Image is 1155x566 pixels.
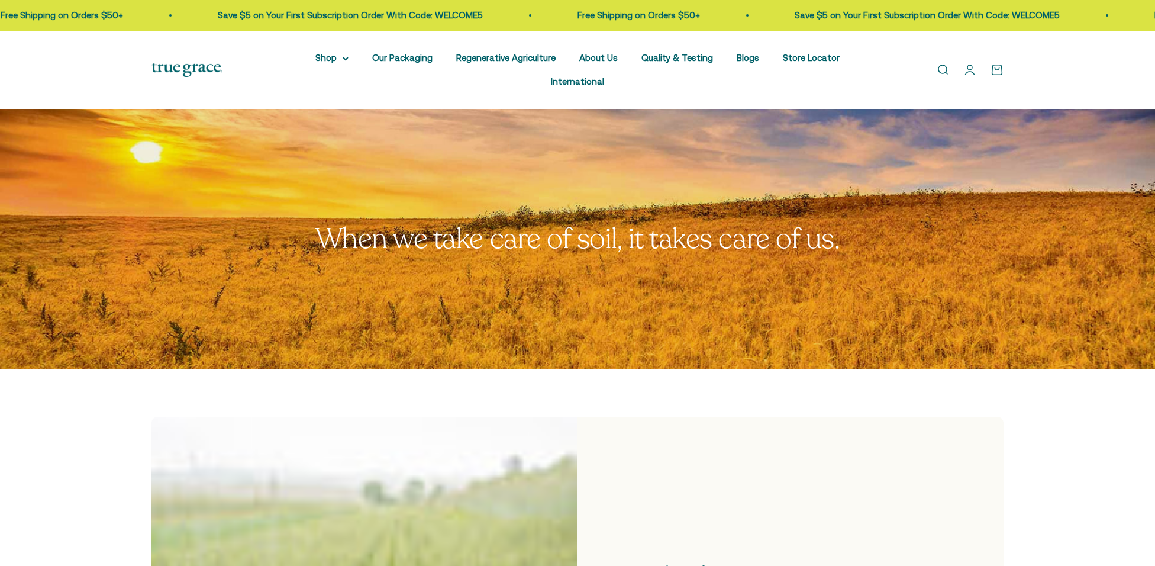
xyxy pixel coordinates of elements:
[579,53,618,63] a: About Us
[315,220,840,258] split-lines: When we take care of soil, it takes care of us.
[372,53,433,63] a: Our Packaging
[551,76,604,86] a: International
[456,53,556,63] a: Regenerative Agriculture
[641,53,713,63] a: Quality & Testing
[405,10,528,20] a: Free Shipping on Orders $50+
[622,8,888,22] p: Save $5 on Your First Subscription Order With Code: WELCOME5
[46,8,311,22] p: Save $5 on Your First Subscription Order With Code: WELCOME5
[737,53,759,63] a: Blogs
[315,51,349,65] summary: Shop
[982,10,1105,20] a: Free Shipping on Orders $50+
[783,53,840,63] a: Store Locator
